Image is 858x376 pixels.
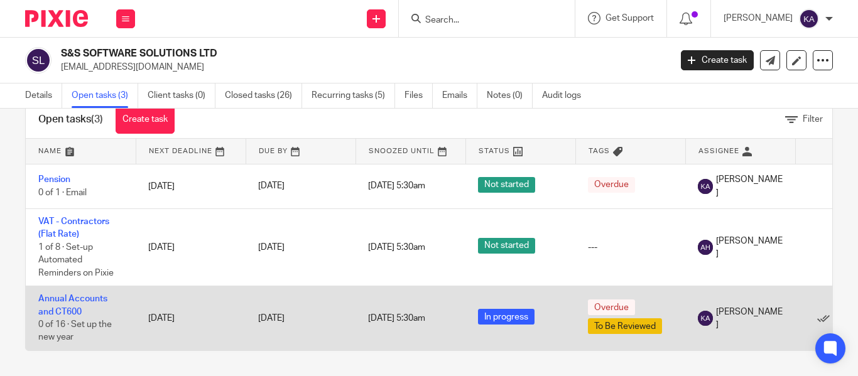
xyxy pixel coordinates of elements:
img: svg%3E [25,47,52,73]
a: Mark as done [817,312,836,325]
span: Overdue [588,177,635,193]
span: [DATE] 5:30am [368,243,425,252]
span: Snoozed Until [369,148,435,154]
span: Filter [803,115,823,124]
span: (3) [91,114,103,124]
span: In progress [478,309,535,325]
span: Tags [589,148,610,154]
a: Pension [38,175,70,184]
img: svg%3E [698,311,713,326]
a: Create task [116,105,175,134]
a: Create task [681,50,754,70]
td: [DATE] [136,164,246,208]
span: Not started [478,177,535,193]
img: svg%3E [698,179,713,194]
p: [PERSON_NAME] [724,12,793,24]
img: svg%3E [799,9,819,29]
span: [DATE] [258,182,285,191]
a: Emails [442,83,477,108]
h2: S&S SOFTWARE SOLUTIONS LTD [61,47,542,60]
h1: Open tasks [38,113,103,126]
td: [DATE] [136,208,246,286]
a: Annual Accounts and CT600 [38,294,107,316]
span: [DATE] 5:30am [368,182,425,191]
span: Not started [478,238,535,254]
a: Notes (0) [487,83,533,108]
span: [DATE] [258,243,285,252]
a: Client tasks (0) [148,83,215,108]
a: Recurring tasks (5) [312,83,395,108]
span: [DATE] 5:30am [368,314,425,323]
a: VAT - Contractors (Flat Rate) [38,217,109,239]
span: Status [479,148,510,154]
p: [EMAIL_ADDRESS][DOMAIN_NAME] [61,61,662,73]
a: Open tasks (3) [72,83,138,108]
img: Pixie [25,10,88,27]
a: Audit logs [542,83,590,108]
span: 0 of 16 · Set up the new year [38,320,112,342]
span: Overdue [588,299,635,315]
td: [DATE] [136,286,246,350]
a: Files [405,83,433,108]
a: Details [25,83,62,108]
a: Closed tasks (26) [225,83,302,108]
span: [DATE] [258,314,285,323]
span: 1 of 8 · Set-up Automated Reminders on Pixie [38,243,114,277]
span: To Be Reviewed [588,318,662,334]
span: [PERSON_NAME] [716,235,783,261]
span: [PERSON_NAME] [716,173,783,199]
div: --- [588,241,673,254]
img: svg%3E [698,240,713,255]
span: Get Support [605,14,654,23]
input: Search [424,15,537,26]
span: 0 of 1 · Email [38,188,87,197]
span: [PERSON_NAME] [716,306,783,331]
